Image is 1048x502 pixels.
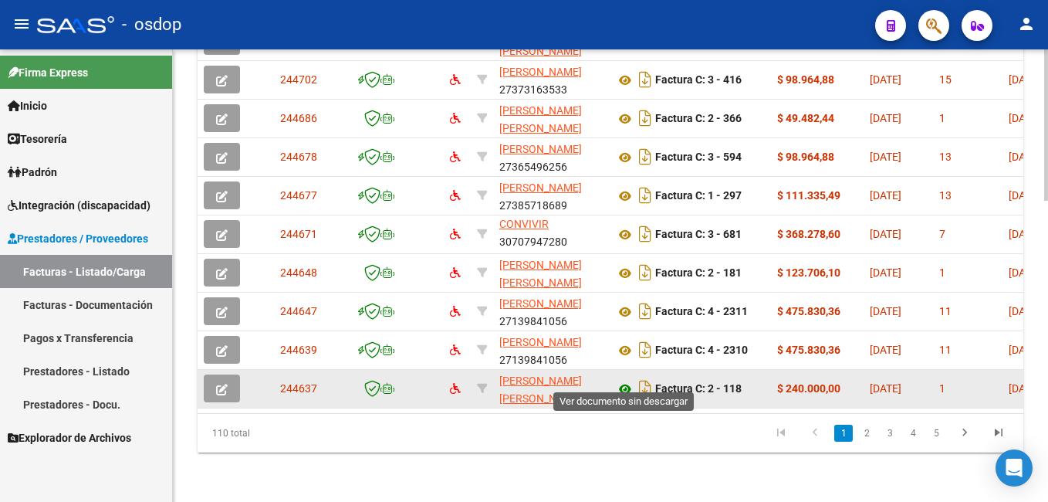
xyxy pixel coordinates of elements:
[635,376,655,401] i: Descargar documento
[777,305,840,317] strong: $ 475.830,36
[655,74,742,86] strong: Factura C: 3 - 416
[870,112,901,124] span: [DATE]
[881,425,899,442] a: 3
[8,164,57,181] span: Padrón
[777,151,834,163] strong: $ 98.964,88
[499,336,582,348] span: [PERSON_NAME]
[655,383,742,395] strong: Factura C: 2 - 118
[198,414,360,453] div: 110 total
[939,344,952,356] span: 11
[499,141,603,173] div: 27365496256
[939,73,952,86] span: 15
[857,425,876,442] a: 2
[870,305,901,317] span: [DATE]
[8,429,131,446] span: Explorador de Archivos
[499,256,603,289] div: 27370757467
[777,382,840,395] strong: $ 240.000,00
[832,420,855,446] li: page 1
[1009,73,1040,86] span: [DATE]
[12,15,31,33] mat-icon: menu
[8,97,47,114] span: Inicio
[777,112,834,124] strong: $ 49.482,44
[655,113,742,125] strong: Factura C: 2 - 366
[499,179,603,212] div: 27385718689
[939,151,952,163] span: 13
[655,229,742,241] strong: Factura C: 3 - 681
[925,420,948,446] li: page 5
[655,306,748,318] strong: Factura C: 4 - 2311
[870,266,901,279] span: [DATE]
[984,425,1013,442] a: go to last page
[280,73,317,86] span: 244702
[939,189,952,202] span: 13
[499,102,603,134] div: 20262767516
[1009,189,1040,202] span: [DATE]
[939,228,945,240] span: 7
[280,305,317,317] span: 244647
[939,305,952,317] span: 11
[655,151,742,164] strong: Factura C: 3 - 594
[1009,112,1040,124] span: [DATE]
[870,189,901,202] span: [DATE]
[280,189,317,202] span: 244677
[927,425,945,442] a: 5
[870,151,901,163] span: [DATE]
[8,131,67,148] span: Tesorería
[655,344,748,357] strong: Factura C: 4 - 2310
[635,67,655,92] i: Descargar documento
[499,375,582,405] span: [PERSON_NAME] [PERSON_NAME]
[280,151,317,163] span: 244678
[499,66,582,78] span: [PERSON_NAME]
[870,228,901,240] span: [DATE]
[766,425,796,442] a: go to first page
[777,73,834,86] strong: $ 98.964,88
[1009,266,1040,279] span: [DATE]
[280,382,317,395] span: 244637
[855,420,878,446] li: page 2
[904,425,922,442] a: 4
[8,64,88,81] span: Firma Express
[280,112,317,124] span: 244686
[1009,228,1040,240] span: [DATE]
[870,344,901,356] span: [DATE]
[280,344,317,356] span: 244639
[8,197,150,214] span: Integración (discapacidad)
[1017,15,1036,33] mat-icon: person
[996,449,1033,487] div: Open Intercom Messenger
[870,382,901,395] span: [DATE]
[635,183,655,208] i: Descargar documento
[122,8,181,42] span: - osdop
[655,267,742,280] strong: Factura C: 2 - 181
[635,299,655,324] i: Descargar documento
[499,297,582,310] span: [PERSON_NAME]
[939,382,945,395] span: 1
[1009,151,1040,163] span: [DATE]
[1009,344,1040,356] span: [DATE]
[939,112,945,124] span: 1
[655,190,742,202] strong: Factura C: 1 - 297
[1009,382,1040,395] span: [DATE]
[1009,305,1040,317] span: [DATE]
[8,230,148,247] span: Prestadores / Proveedores
[499,295,603,327] div: 27139841056
[939,266,945,279] span: 1
[635,337,655,362] i: Descargar documento
[499,218,603,250] div: 30707947280
[635,222,655,246] i: Descargar documento
[950,425,979,442] a: go to next page
[878,420,901,446] li: page 3
[901,420,925,446] li: page 4
[499,181,582,194] span: [PERSON_NAME]
[499,372,603,405] div: 27271715418
[635,106,655,131] i: Descargar documento
[870,73,901,86] span: [DATE]
[777,266,840,279] strong: $ 123.706,10
[499,334,603,366] div: 27139841056
[777,344,840,356] strong: $ 475.830,36
[777,189,840,202] strong: $ 111.335,49
[280,266,317,279] span: 244648
[834,425,853,442] a: 1
[777,228,840,240] strong: $ 368.278,60
[499,259,582,289] span: [PERSON_NAME] [PERSON_NAME]
[800,425,830,442] a: go to previous page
